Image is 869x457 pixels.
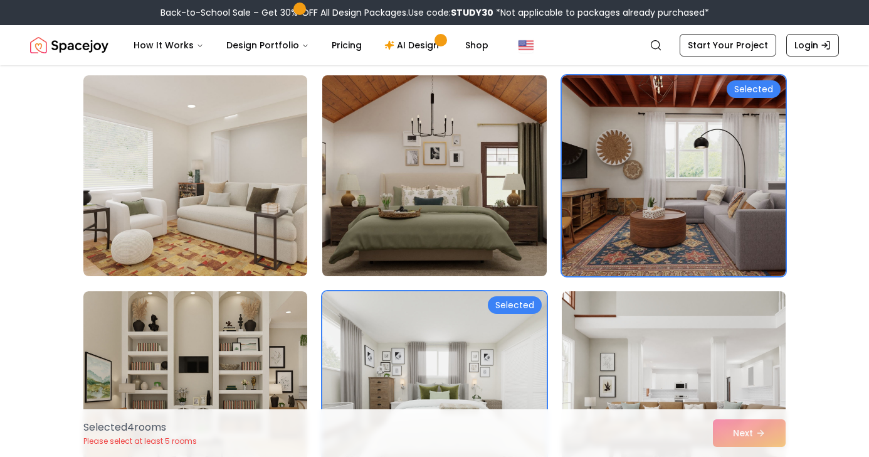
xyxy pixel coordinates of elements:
img: Room room-13 [83,75,307,276]
p: Selected 4 room s [83,420,197,435]
a: AI Design [374,33,453,58]
span: *Not applicable to packages already purchased* [493,6,709,19]
div: Selected [488,296,542,314]
nav: Global [30,25,839,65]
a: Login [786,34,839,56]
button: How It Works [124,33,214,58]
a: Shop [455,33,498,58]
a: Start Your Project [680,34,776,56]
a: Pricing [322,33,372,58]
button: Design Portfolio [216,33,319,58]
div: Back-to-School Sale – Get 30% OFF All Design Packages. [161,6,709,19]
img: Room room-14 [317,70,552,281]
nav: Main [124,33,498,58]
img: Room room-15 [562,75,786,276]
p: Please select at least 5 rooms [83,436,197,446]
img: United States [519,38,534,53]
span: Use code: [408,6,493,19]
b: STUDY30 [451,6,493,19]
div: Selected [727,80,781,98]
img: Spacejoy Logo [30,33,108,58]
a: Spacejoy [30,33,108,58]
